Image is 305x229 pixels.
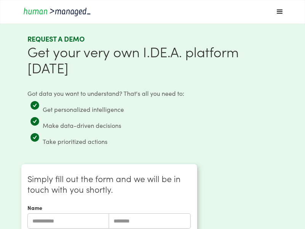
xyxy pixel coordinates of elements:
div: menu [268,0,291,23]
div: Make data-driven decisions [43,117,121,130]
div: Get personalized intelligence [43,101,124,114]
div: Got data you want to understand? That's all you need to: [27,85,184,98]
div: Take prioritized actions [43,133,108,146]
div: Get your very own I.DE.A. platform [DATE] [27,44,278,76]
div: request a demo [27,34,278,44]
div: Simply fill out the form and we will be in touch with you shortly. [27,173,191,195]
a: home [14,6,268,17]
label: Name [27,204,191,211]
